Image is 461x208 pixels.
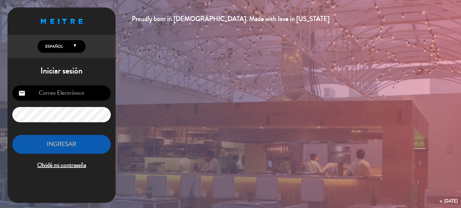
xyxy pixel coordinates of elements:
i: lock [18,111,26,118]
input: Correo Electrónico [12,85,111,101]
i: email [18,90,26,97]
h1: Iniciar sesión [8,66,116,76]
button: INGRESAR [12,135,111,154]
span: Olvidé mi contraseña [12,160,111,170]
div: v. [DATE] [440,197,458,205]
span: Español [44,43,63,49]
